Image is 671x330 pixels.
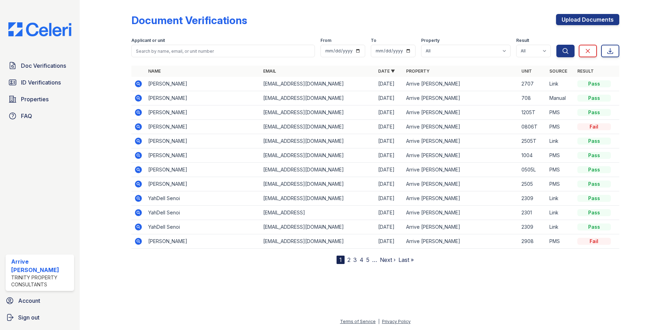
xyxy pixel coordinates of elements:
td: [PERSON_NAME] [145,148,260,163]
td: [DATE] [375,91,403,105]
td: 2301 [519,206,547,220]
div: | [378,319,380,324]
a: 5 [366,256,369,263]
td: YahDell Senoi [145,191,260,206]
a: Properties [6,92,74,106]
div: Pass [577,209,611,216]
td: [PERSON_NAME] [145,134,260,148]
div: Pass [577,80,611,87]
span: FAQ [21,112,32,120]
td: PMS [547,163,575,177]
label: Result [516,38,529,43]
td: [EMAIL_ADDRESS][DOMAIN_NAME] [260,177,375,191]
div: Pass [577,109,611,116]
td: Arrive [PERSON_NAME] [403,206,518,220]
a: ID Verifications [6,75,74,89]
td: Arrive [PERSON_NAME] [403,91,518,105]
td: 2309 [519,220,547,234]
td: [DATE] [375,77,403,91]
div: Pass [577,195,611,202]
td: [DATE] [375,191,403,206]
a: Result [577,68,594,74]
a: Date ▼ [378,68,395,74]
td: Arrive [PERSON_NAME] [403,77,518,91]
td: Link [547,77,575,91]
a: 3 [353,256,357,263]
input: Search by name, email, or unit number [131,45,315,57]
td: 1004 [519,148,547,163]
td: [EMAIL_ADDRESS][DOMAIN_NAME] [260,91,375,105]
label: Applicant or unit [131,38,165,43]
td: [PERSON_NAME] [145,91,260,105]
td: [DATE] [375,120,403,134]
td: Arrive [PERSON_NAME] [403,163,518,177]
td: [EMAIL_ADDRESS] [260,206,375,220]
td: Arrive [PERSON_NAME] [403,120,518,134]
a: Privacy Policy [382,319,411,324]
td: Manual [547,91,575,105]
td: YahDell Senoi [145,220,260,234]
td: 2309 [519,191,547,206]
a: Terms of Service [340,319,376,324]
td: [DATE] [375,177,403,191]
a: Last » [398,256,414,263]
div: Fail [577,238,611,245]
td: 2707 [519,77,547,91]
td: PMS [547,148,575,163]
a: 2 [347,256,351,263]
label: To [371,38,376,43]
a: Sign out [3,310,77,324]
div: Pass [577,95,611,102]
td: [PERSON_NAME] [145,234,260,249]
td: [EMAIL_ADDRESS][DOMAIN_NAME] [260,134,375,148]
a: Doc Verifications [6,59,74,73]
td: 1205T [519,105,547,120]
td: Arrive [PERSON_NAME] [403,191,518,206]
td: [EMAIL_ADDRESS][DOMAIN_NAME] [260,163,375,177]
td: Arrive [PERSON_NAME] [403,105,518,120]
td: [PERSON_NAME] [145,163,260,177]
div: Pass [577,152,611,159]
div: Pass [577,166,611,173]
a: Unit [521,68,532,74]
td: [PERSON_NAME] [145,177,260,191]
img: CE_Logo_Blue-a8612792a0a2168367f1c8372b55b34899dd931a85d93a1a3d3e32e68fde9ad4.png [3,22,77,36]
td: PMS [547,177,575,191]
td: 0806T [519,120,547,134]
td: Link [547,206,575,220]
a: Next › [380,256,396,263]
a: Upload Documents [556,14,619,25]
td: Link [547,220,575,234]
td: [EMAIL_ADDRESS][DOMAIN_NAME] [260,77,375,91]
a: Property [406,68,430,74]
a: Name [148,68,161,74]
td: [PERSON_NAME] [145,77,260,91]
a: 4 [360,256,363,263]
span: … [372,256,377,264]
td: [EMAIL_ADDRESS][DOMAIN_NAME] [260,120,375,134]
td: 0505L [519,163,547,177]
td: [PERSON_NAME] [145,105,260,120]
span: Sign out [18,313,39,322]
td: Arrive [PERSON_NAME] [403,234,518,249]
td: [EMAIL_ADDRESS][DOMAIN_NAME] [260,148,375,163]
td: Arrive [PERSON_NAME] [403,148,518,163]
div: Arrive [PERSON_NAME] [11,257,71,274]
a: Source [549,68,567,74]
span: Doc Verifications [21,61,66,70]
div: Fail [577,123,611,130]
td: 2505 [519,177,547,191]
td: 708 [519,91,547,105]
td: PMS [547,105,575,120]
td: 2908 [519,234,547,249]
td: [DATE] [375,134,403,148]
td: 2505T [519,134,547,148]
td: Arrive [PERSON_NAME] [403,134,518,148]
td: [DATE] [375,206,403,220]
td: Arrive [PERSON_NAME] [403,177,518,191]
span: Properties [21,95,49,103]
td: Link [547,134,575,148]
td: Arrive [PERSON_NAME] [403,220,518,234]
td: [EMAIL_ADDRESS][DOMAIN_NAME] [260,220,375,234]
